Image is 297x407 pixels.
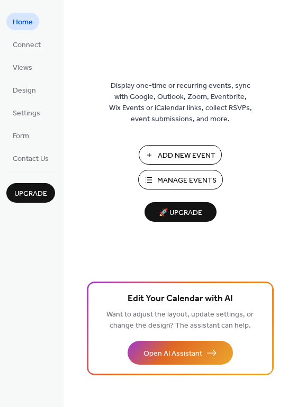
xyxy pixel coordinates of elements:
[145,202,217,222] button: 🚀 Upgrade
[13,17,33,28] span: Home
[13,108,40,119] span: Settings
[6,183,55,203] button: Upgrade
[6,81,42,98] a: Design
[6,104,47,121] a: Settings
[151,206,210,220] span: 🚀 Upgrade
[143,348,202,359] span: Open AI Assistant
[139,145,222,165] button: Add New Event
[138,170,223,189] button: Manage Events
[13,62,32,74] span: Views
[128,292,233,306] span: Edit Your Calendar with AI
[13,85,36,96] span: Design
[6,35,47,53] a: Connect
[6,126,35,144] a: Form
[158,150,215,161] span: Add New Event
[6,13,39,30] a: Home
[6,149,55,167] a: Contact Us
[6,58,39,76] a: Views
[106,307,254,333] span: Want to adjust the layout, update settings, or change the design? The assistant can help.
[13,131,29,142] span: Form
[13,153,49,165] span: Contact Us
[109,80,252,125] span: Display one-time or recurring events, sync with Google, Outlook, Zoom, Eventbrite, Wix Events or ...
[14,188,47,200] span: Upgrade
[157,175,217,186] span: Manage Events
[13,40,41,51] span: Connect
[128,341,233,365] button: Open AI Assistant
